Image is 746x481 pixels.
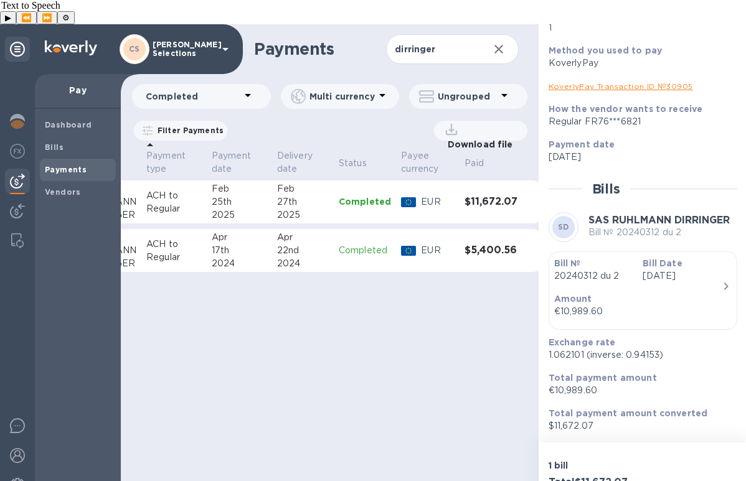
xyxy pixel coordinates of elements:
p: [DATE] [549,151,727,164]
p: 1 [549,21,727,34]
p: Ungrouped [438,90,497,103]
span: Payee currency [401,149,455,175]
span: Delivery date [277,149,329,175]
div: KoverlyPay [549,57,727,70]
b: Method you used to pay [549,45,662,55]
p: Delivery date [277,149,313,175]
p: ACH to Regular [146,238,202,264]
p: EUR [421,195,455,208]
span: Payment date [212,149,267,175]
b: Payments [45,165,87,174]
button: Previous [16,11,37,24]
p: EUR [421,244,455,257]
h1: Payments [254,39,386,59]
button: Bill №20240312 du 2Bill Date[DATE]Amount€10,989.60 [549,251,737,330]
h3: $11,672.07 [465,196,517,208]
b: SAS RUHLMANN DIRRINGER [588,214,730,226]
button: Settings [57,11,75,24]
p: Completed [146,90,240,103]
div: 25th [212,195,267,208]
p: [DATE] [643,269,722,283]
div: 27th [277,195,329,208]
p: Status [339,157,367,170]
p: Payment date [212,149,251,175]
p: Completed [339,195,391,208]
div: 17th [212,244,267,257]
p: 1 bill [549,459,638,472]
b: CS [129,44,140,54]
div: Unpin categories [5,37,30,62]
b: How the vendor wants to receive [549,104,703,114]
p: 1.062101 (inverse: 0.94153) [549,348,727,362]
div: 22nd [277,244,329,257]
span: Paid [465,157,500,170]
b: Total payment amount converted [549,408,708,418]
img: Logo [45,40,97,55]
b: Amount [554,294,592,304]
p: Filter Payments [153,125,224,136]
b: Payment date [549,139,615,149]
b: Vendors [45,187,81,197]
b: SD [558,222,569,231]
a: KoverlyPay Transaction ID № 30905 [549,82,693,91]
p: ACH to Regular [146,189,202,215]
p: €10,989.60 [549,384,727,397]
div: Feb [212,182,267,195]
img: Foreign exchange [10,144,25,159]
div: 2024 [212,257,267,270]
p: Completed [339,244,391,257]
span: Status [339,157,383,170]
div: 2025 [212,208,267,222]
b: Exchange rate [549,337,616,347]
p: Download file [443,138,513,151]
h3: $5,400.56 [465,245,517,256]
div: Apr [277,231,329,244]
p: Bill № 20240312 du 2 [588,226,730,239]
b: Bill Date [643,258,682,268]
div: 2025 [277,208,329,222]
b: Bills [45,142,64,152]
div: 2024 [277,257,329,270]
span: Payment type [146,149,202,175]
p: [PERSON_NAME] Selections [153,40,215,58]
p: Payment type [146,149,186,175]
b: Bill № [554,258,581,268]
p: Pay [45,84,111,96]
div: Regular FR76***6821 [549,115,727,128]
p: Payee currency [401,149,438,175]
div: Feb [277,182,329,195]
b: Total payment amount [549,373,657,383]
p: 20240312 du 2 [554,269,633,283]
div: €10,989.60 [554,305,722,318]
button: Forward [37,11,57,24]
p: $11,672.07 [549,419,727,432]
div: Apr [212,231,267,244]
h2: Bills [592,181,620,197]
b: Dashboard [45,120,92,129]
p: Paid [465,157,484,170]
p: Multi currency [309,90,375,103]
